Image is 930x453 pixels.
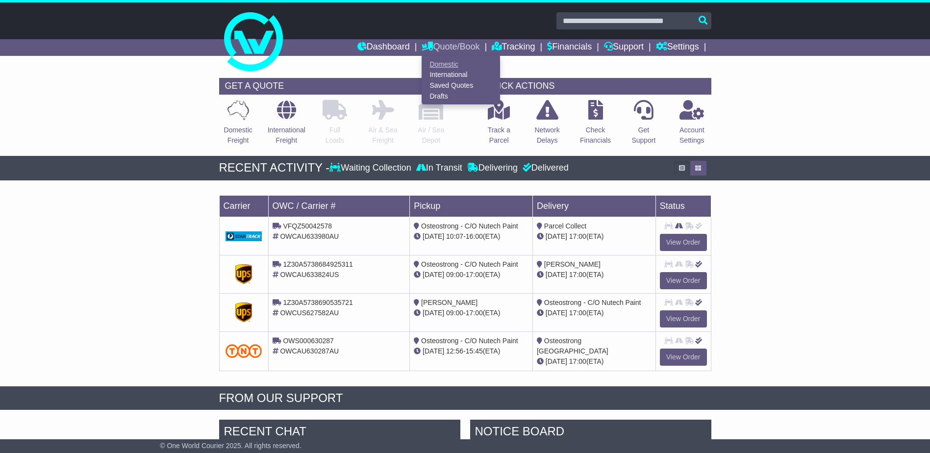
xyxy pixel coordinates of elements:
[569,271,586,278] span: 17:00
[280,271,339,278] span: OWCAU633824US
[421,299,478,306] span: [PERSON_NAME]
[219,391,711,405] div: FROM OUR SUPPORT
[547,39,592,56] a: Financials
[224,125,252,146] p: Domestic Freight
[421,260,518,268] span: Osteostrong - C/O Nutech Paint
[283,337,334,345] span: OWS000630287
[465,163,520,174] div: Delivering
[226,231,262,241] img: GetCarrierServiceDarkLogo
[660,272,707,289] a: View Order
[422,91,500,101] a: Drafts
[268,125,305,146] p: International Freight
[660,234,707,251] a: View Order
[569,309,586,317] span: 17:00
[414,308,528,318] div: - (ETA)
[580,125,611,146] p: Check Financials
[537,308,652,318] div: (ETA)
[414,346,528,356] div: - (ETA)
[546,357,567,365] span: [DATE]
[537,270,652,280] div: (ETA)
[631,125,655,146] p: Get Support
[219,78,451,95] div: GET A QUOTE
[679,125,704,146] p: Account Settings
[546,309,567,317] span: [DATE]
[235,302,252,322] img: GetCarrierServiceDarkLogo
[219,420,460,446] div: RECENT CHAT
[280,232,339,240] span: OWCAU633980AU
[219,161,330,175] div: RECENT ACTIVITY -
[323,125,347,146] p: Full Loads
[679,100,705,151] a: AccountSettings
[534,100,560,151] a: NetworkDelays
[660,349,707,366] a: View Order
[655,195,711,217] td: Status
[422,59,500,70] a: Domestic
[357,39,410,56] a: Dashboard
[466,309,483,317] span: 17:00
[423,309,444,317] span: [DATE]
[520,163,569,174] div: Delivered
[280,347,339,355] span: OWCAU630287AU
[466,347,483,355] span: 15:45
[423,232,444,240] span: [DATE]
[656,39,699,56] a: Settings
[283,260,352,268] span: 1Z30A5738684925311
[421,337,518,345] span: Osteostrong - C/O Nutech Paint
[223,100,252,151] a: DomesticFreight
[446,309,463,317] span: 09:00
[569,232,586,240] span: 17:00
[546,232,567,240] span: [DATE]
[268,195,410,217] td: OWC / Carrier #
[537,231,652,242] div: (ETA)
[569,357,586,365] span: 17:00
[488,125,510,146] p: Track a Parcel
[414,163,465,174] div: In Transit
[423,347,444,355] span: [DATE]
[267,100,306,151] a: InternationalFreight
[329,163,413,174] div: Waiting Collection
[219,195,268,217] td: Carrier
[537,356,652,367] div: (ETA)
[537,337,608,355] span: Osteostrong [GEOGRAPHIC_DATA]
[160,442,302,450] span: © One World Courier 2025. All rights reserved.
[544,299,641,306] span: Osteostrong - C/O Nutech Paint
[604,39,644,56] a: Support
[532,195,655,217] td: Delivery
[446,347,463,355] span: 12:56
[422,39,479,56] a: Quote/Book
[579,100,611,151] a: CheckFinancials
[546,271,567,278] span: [DATE]
[283,222,332,230] span: VFQZ50042578
[544,260,601,268] span: [PERSON_NAME]
[421,222,518,230] span: Osteostrong - C/O Nutech Paint
[544,222,586,230] span: Parcel Collect
[422,56,500,104] div: Quote/Book
[235,264,252,284] img: GetCarrierServiceDarkLogo
[470,420,711,446] div: NOTICE BOARD
[466,232,483,240] span: 16:00
[660,310,707,327] a: View Order
[418,125,445,146] p: Air / Sea Depot
[283,299,352,306] span: 1Z30A5738690535721
[446,271,463,278] span: 09:00
[422,80,500,91] a: Saved Quotes
[631,100,656,151] a: GetSupport
[480,78,711,95] div: QUICK ACTIONS
[226,344,262,357] img: TNT_Domestic.png
[487,100,511,151] a: Track aParcel
[492,39,535,56] a: Tracking
[446,232,463,240] span: 10:07
[414,231,528,242] div: - (ETA)
[410,195,533,217] td: Pickup
[414,270,528,280] div: - (ETA)
[422,70,500,80] a: International
[466,271,483,278] span: 17:00
[280,309,339,317] span: OWCUS627582AU
[423,271,444,278] span: [DATE]
[534,125,559,146] p: Network Delays
[369,125,398,146] p: Air & Sea Freight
